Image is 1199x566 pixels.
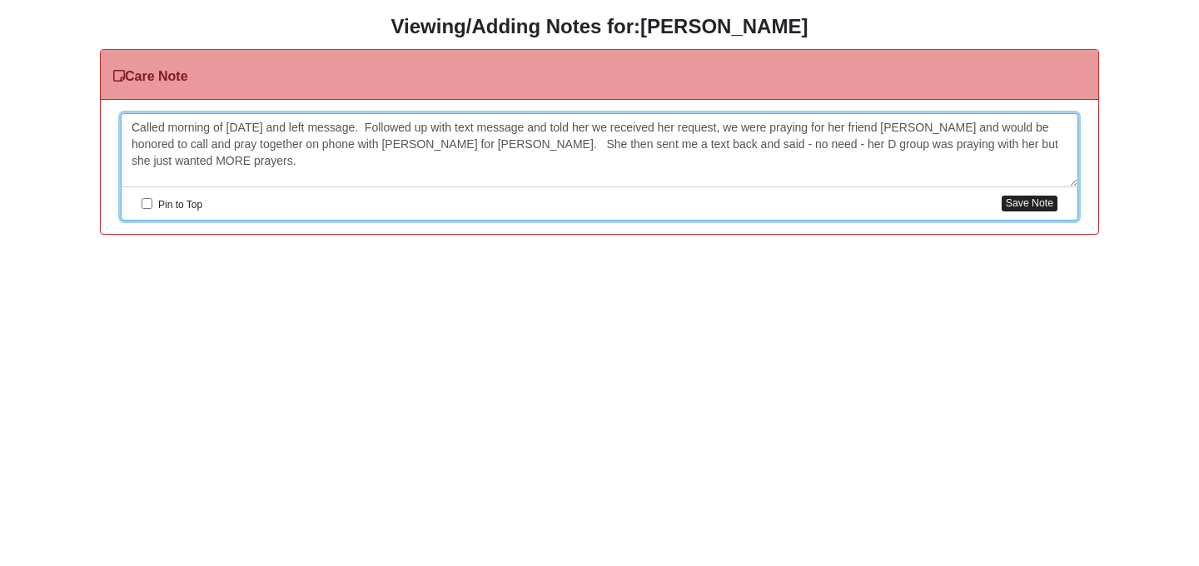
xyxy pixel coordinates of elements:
span: Pin to Top [158,199,202,211]
h3: Care Note [113,68,188,84]
input: Pin to Top [142,198,152,209]
div: Called morning of [DATE] and left message. Followed up with text message and told her we received... [122,114,1077,187]
button: Save Note [1002,196,1057,211]
strong: [PERSON_NAME] [640,15,808,37]
h3: Viewing/Adding Notes for: [12,15,1187,39]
